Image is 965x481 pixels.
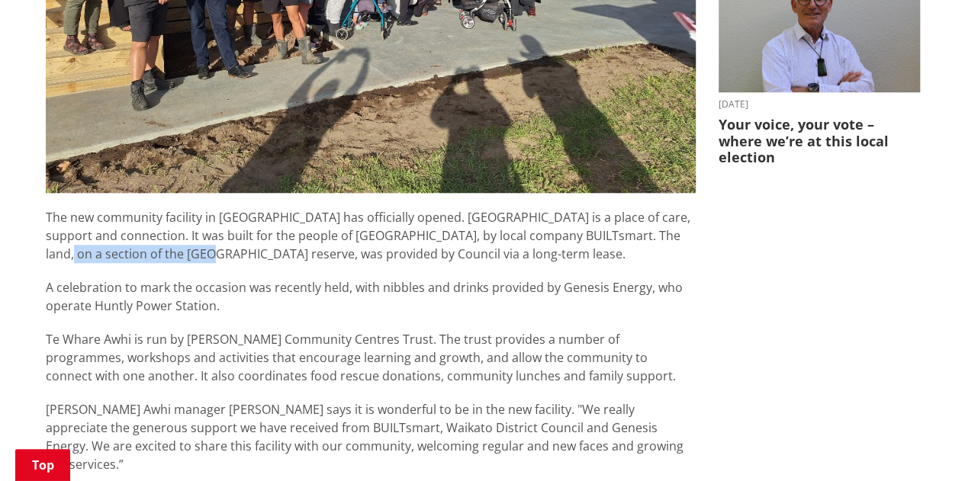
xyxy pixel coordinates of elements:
span: A celebration to mark the occasion was recently held, with nibbles and drinks provided by Genesis... [46,279,683,314]
span: The new community facility in [GEOGRAPHIC_DATA] has officially opened. [GEOGRAPHIC_DATA] is a pla... [46,209,690,262]
span: [PERSON_NAME] Awhi manager [PERSON_NAME] says it is wonderful to be in the new facility. "We real... [46,401,684,473]
iframe: Messenger Launcher [895,417,950,472]
a: Top [15,449,70,481]
time: [DATE] [719,100,920,109]
span: Te Whare Awhi is run by [PERSON_NAME] Community Centres Trust. The trust provides a number of pro... [46,331,676,384]
h3: Your voice, your vote – where we’re at this local election [719,117,920,166]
